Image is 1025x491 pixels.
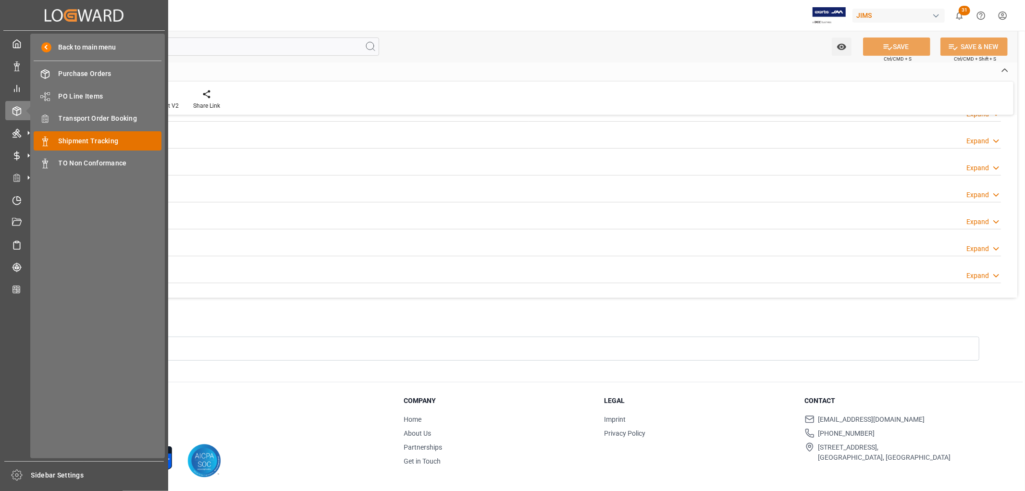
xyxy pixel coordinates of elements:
[31,470,164,480] span: Sidebar Settings
[884,55,912,63] span: Ctrl/CMD + S
[404,429,431,437] a: About Us
[805,396,993,406] h3: Contact
[51,42,116,52] span: Back to main menu
[34,64,161,83] a: Purchase Orders
[5,258,163,277] a: Tracking Shipment
[949,5,970,26] button: show 31 new notifications
[5,79,163,98] a: My Reports
[954,55,996,63] span: Ctrl/CMD + Shift + S
[940,38,1008,56] button: SAVE & NEW
[34,154,161,173] a: TO Non Conformance
[404,415,421,423] a: Home
[59,69,162,79] span: Purchase Orders
[404,457,441,465] a: Get in Touch
[63,418,380,427] p: © 2025 Logward. All rights reserved.
[5,235,163,254] a: Sailing Schedules
[966,244,989,254] div: Expand
[818,415,925,425] span: [EMAIL_ADDRESS][DOMAIN_NAME]
[59,136,162,146] span: Shipment Tracking
[970,5,992,26] button: Help Center
[404,396,592,406] h3: Company
[63,427,380,435] p: Version [DATE]
[966,163,989,173] div: Expand
[604,429,645,437] a: Privacy Policy
[34,87,161,105] a: PO Line Items
[193,101,220,110] div: Share Link
[604,396,792,406] h3: Legal
[832,38,852,56] button: open menu
[863,38,930,56] button: SAVE
[5,34,163,53] a: My Cockpit
[5,190,163,209] a: Timeslot Management V2
[59,113,162,124] span: Transport Order Booking
[966,136,989,146] div: Expand
[852,6,949,25] button: JIMS
[34,109,161,128] a: Transport Order Booking
[59,158,162,168] span: TO Non Conformance
[966,217,989,227] div: Expand
[959,6,970,15] span: 31
[5,56,163,75] a: Data Management
[404,443,442,451] a: Partnerships
[813,7,846,24] img: Exertis%20JAM%20-%20Email%20Logo.jpg_1722504956.jpg
[44,38,379,56] input: Search Fields
[818,428,875,439] span: [PHONE_NUMBER]
[5,280,163,299] a: CO2 Calculator
[34,131,161,150] a: Shipment Tracking
[59,91,162,101] span: PO Line Items
[818,442,951,463] span: [STREET_ADDRESS], [GEOGRAPHIC_DATA], [GEOGRAPHIC_DATA]
[852,9,945,23] div: JIMS
[187,444,221,478] img: AICPA SOC
[966,190,989,200] div: Expand
[604,415,626,423] a: Imprint
[5,213,163,232] a: Document Management
[966,271,989,281] div: Expand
